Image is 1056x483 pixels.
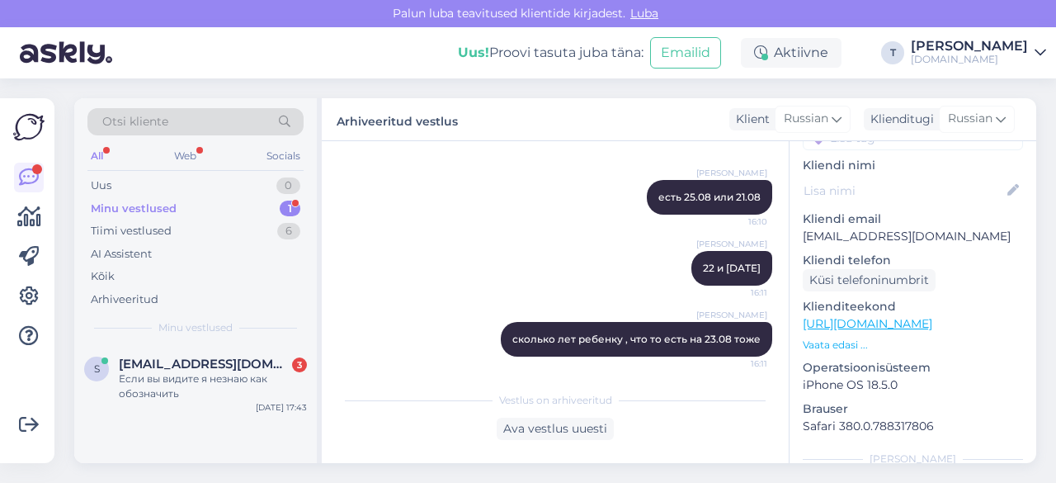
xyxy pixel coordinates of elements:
div: Küsi telefoninumbrit [803,269,936,291]
span: Minu vestlused [158,320,233,335]
span: [PERSON_NAME] [696,238,767,250]
div: AI Assistent [91,246,152,263]
label: Arhiveeritud vestlus [337,108,458,130]
div: Arhiveeritud [91,291,158,308]
b: Uus! [458,45,489,60]
span: Russian [784,110,828,128]
div: Minu vestlused [91,201,177,217]
div: 0 [276,178,300,194]
span: s [94,362,100,375]
div: [DATE] 17:43 [256,401,307,414]
span: [PERSON_NAME] [696,167,767,179]
div: Ava vestlus uuesti [497,418,614,440]
p: Kliendi email [803,211,1023,228]
div: All [87,145,106,167]
span: сколько лет ребенку , что то есть на 23.08 тоже [512,333,761,345]
div: Если вы видите я незнаю как обозначить [119,372,307,401]
span: 16:11 [705,286,767,299]
span: Otsi kliente [102,113,168,130]
p: Kliendi nimi [803,157,1023,174]
p: [EMAIL_ADDRESS][DOMAIN_NAME] [803,228,1023,245]
div: Klienditugi [864,111,934,128]
div: Klient [729,111,770,128]
p: Safari 380.0.788317806 [803,418,1023,435]
span: есть 25.08 или 21.08 [658,191,761,203]
span: 16:11 [705,358,767,370]
a: [URL][DOMAIN_NAME] [803,316,932,331]
p: Kliendi telefon [803,252,1023,269]
div: Web [171,145,200,167]
p: Operatsioonisüsteem [803,359,1023,376]
div: Socials [263,145,304,167]
div: 1 [280,201,300,217]
p: Brauser [803,400,1023,418]
input: Lisa nimi [804,182,1004,200]
a: [PERSON_NAME][DOMAIN_NAME] [911,40,1046,66]
div: [PERSON_NAME] [911,40,1028,53]
div: Uus [91,178,111,194]
p: Klienditeekond [803,298,1023,315]
span: Russian [948,110,992,128]
span: Luba [625,6,663,21]
span: 22 и [DATE] [703,262,761,274]
div: 6 [277,223,300,239]
img: Askly Logo [13,111,45,143]
p: Vaata edasi ... [803,338,1023,353]
div: [DOMAIN_NAME] [911,53,1028,66]
div: Kõik [91,268,115,285]
div: Proovi tasuta juba täna: [458,43,643,63]
div: [PERSON_NAME] [803,452,1023,466]
div: T [881,41,904,64]
div: Aktiivne [741,38,841,68]
span: 16:10 [705,215,767,228]
button: Emailid [650,37,721,69]
span: Vestlus on arhiveeritud [499,393,612,408]
p: iPhone OS 18.5.0 [803,376,1023,394]
span: [PERSON_NAME] [696,309,767,321]
div: Tiimi vestlused [91,223,172,239]
div: 3 [292,358,307,372]
span: saviand94@mail.ru [119,357,290,372]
